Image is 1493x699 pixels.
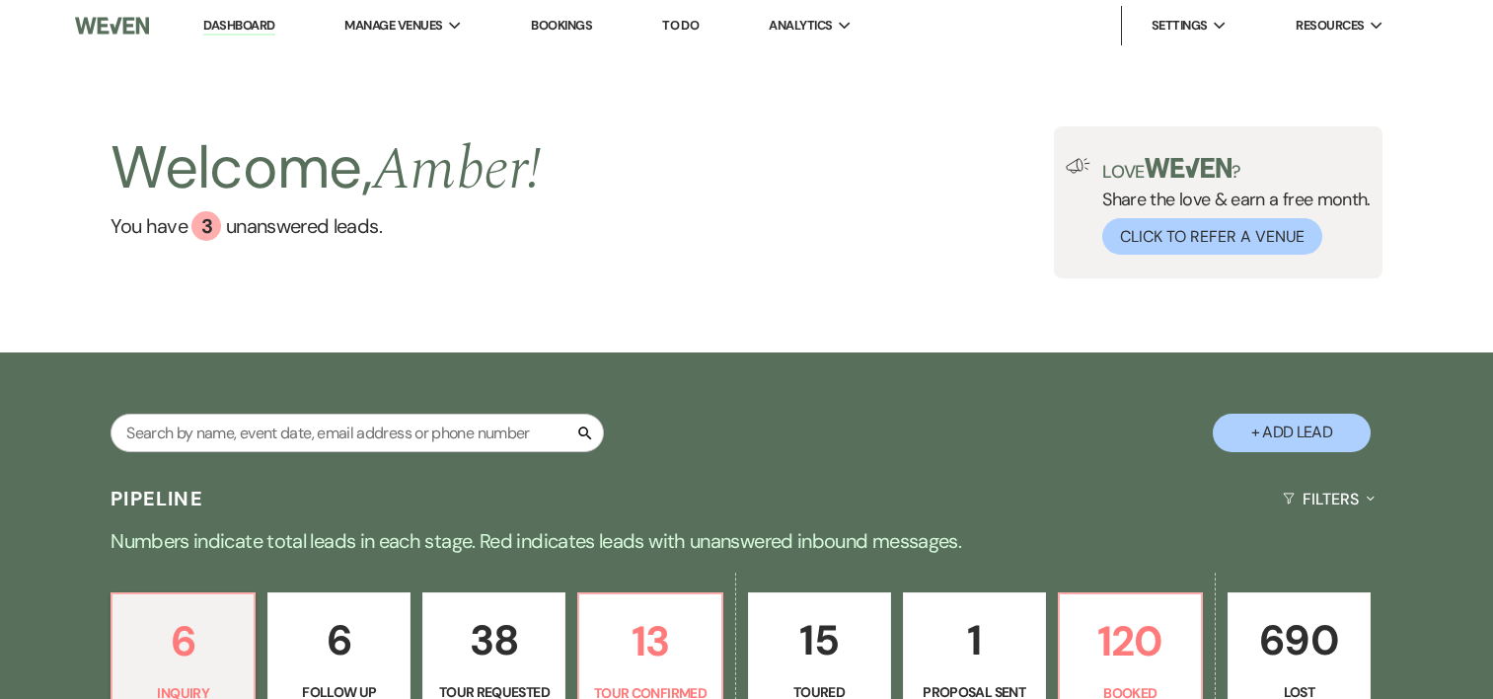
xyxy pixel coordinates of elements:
[111,211,541,241] a: You have 3 unanswered leads.
[435,607,553,673] p: 38
[1240,607,1358,673] p: 690
[1275,473,1382,525] button: Filters
[1102,218,1322,255] button: Click to Refer a Venue
[916,607,1033,673] p: 1
[769,16,832,36] span: Analytics
[111,485,203,512] h3: Pipeline
[1090,158,1371,255] div: Share the love & earn a free month.
[591,608,709,674] p: 13
[344,16,442,36] span: Manage Venues
[372,124,541,215] span: Amber !
[124,608,242,674] p: 6
[531,17,592,34] a: Bookings
[1102,158,1371,181] p: Love ?
[1066,158,1090,174] img: loud-speaker-illustration.svg
[280,607,398,673] p: 6
[1072,608,1189,674] p: 120
[111,126,541,211] h2: Welcome,
[1152,16,1208,36] span: Settings
[111,414,604,452] input: Search by name, event date, email address or phone number
[1296,16,1364,36] span: Resources
[203,17,274,36] a: Dashboard
[761,607,878,673] p: 15
[75,5,149,46] img: Weven Logo
[1213,414,1371,452] button: + Add Lead
[37,525,1457,557] p: Numbers indicate total leads in each stage. Red indicates leads with unanswered inbound messages.
[662,17,699,34] a: To Do
[191,211,221,241] div: 3
[1145,158,1232,178] img: weven-logo-green.svg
